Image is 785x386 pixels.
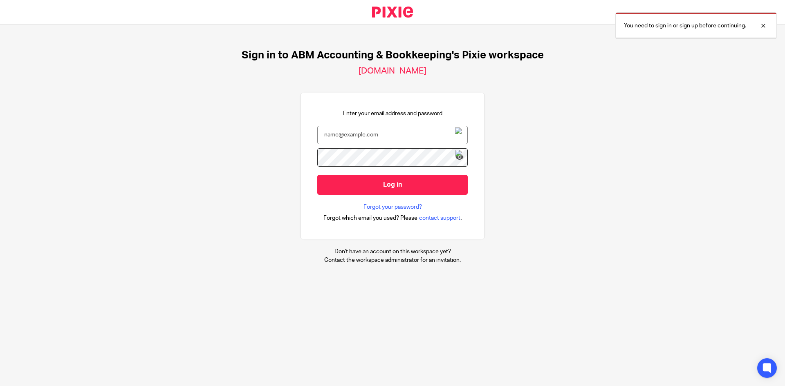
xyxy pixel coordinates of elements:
[324,248,461,256] p: Don't have an account on this workspace yet?
[419,214,460,222] span: contact support
[324,256,461,264] p: Contact the workspace administrator for an invitation.
[624,22,746,30] p: You need to sign in or sign up before continuing.
[343,109,442,118] p: Enter your email address and password
[323,213,462,223] div: .
[359,66,426,76] h2: [DOMAIN_NAME]
[323,214,417,222] span: Forgot which email you used? Please
[363,203,422,211] a: Forgot your password?
[317,175,468,195] input: Log in
[242,49,544,62] h1: Sign in to ABM Accounting & Bookkeeping's Pixie workspace
[317,126,468,144] input: name@example.com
